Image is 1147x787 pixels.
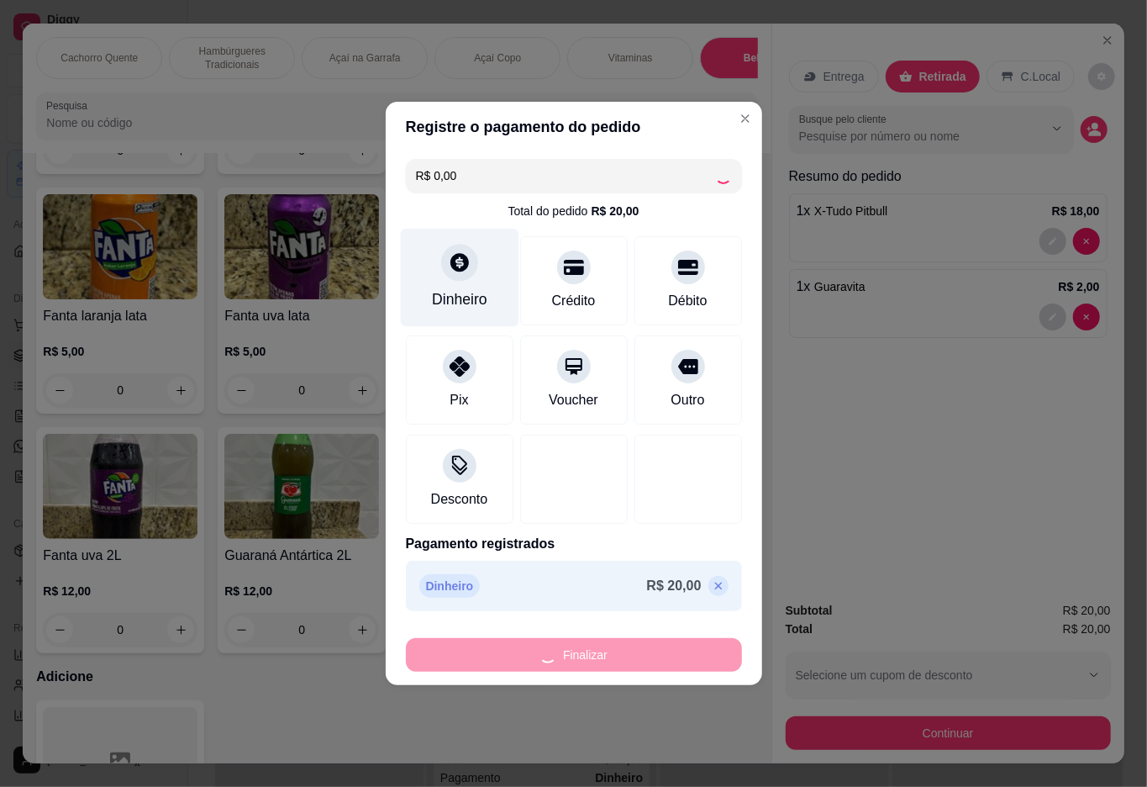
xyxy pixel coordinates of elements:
[416,159,715,193] input: Ex.: hambúrguer de cordeiro
[647,576,702,596] p: R$ 20,00
[406,534,742,554] p: Pagamento registrados
[549,390,598,410] div: Voucher
[668,291,707,311] div: Débito
[386,102,762,152] header: Registre o pagamento do pedido
[671,390,704,410] div: Outro
[419,574,481,598] p: Dinheiro
[508,203,639,219] div: Total do pedido
[732,105,759,132] button: Close
[450,390,468,410] div: Pix
[592,203,639,219] div: R$ 20,00
[432,288,487,310] div: Dinheiro
[552,291,596,311] div: Crédito
[715,167,732,184] div: Loading
[431,489,488,510] div: Desconto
